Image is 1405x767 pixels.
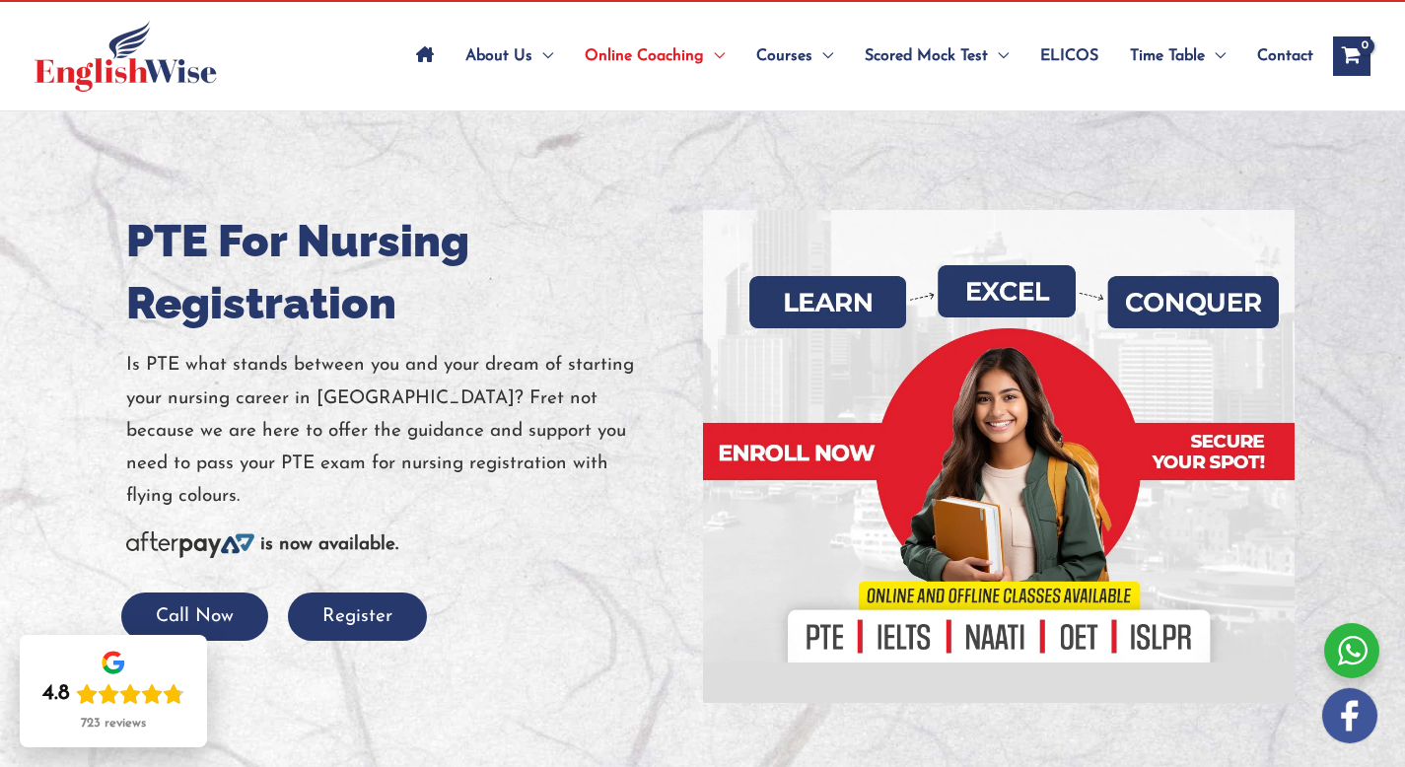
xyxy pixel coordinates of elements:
p: Is PTE what stands between you and your dream of starting your nursing career in [GEOGRAPHIC_DATA... [126,349,688,513]
button: Call Now [121,593,268,641]
div: 4.8 [42,680,70,708]
h1: PTE For Nursing Registration [126,210,688,334]
a: About UsMenu Toggle [450,22,569,91]
img: white-facebook.png [1322,688,1377,743]
b: is now available. [260,535,398,554]
span: About Us [465,22,532,91]
span: Time Table [1130,22,1205,91]
span: Menu Toggle [1205,22,1226,91]
a: Online CoachingMenu Toggle [569,22,740,91]
div: Rating: 4.8 out of 5 [42,680,184,708]
a: Contact [1241,22,1313,91]
span: Menu Toggle [812,22,833,91]
span: Menu Toggle [532,22,553,91]
div: 723 reviews [81,716,146,732]
span: Courses [756,22,812,91]
a: CoursesMenu Toggle [740,22,849,91]
a: Call Now [121,607,268,626]
span: ELICOS [1040,22,1098,91]
img: cropped-ew-logo [35,21,217,92]
span: Menu Toggle [704,22,725,91]
span: Menu Toggle [988,22,1009,91]
span: Scored Mock Test [865,22,988,91]
span: Online Coaching [585,22,704,91]
a: Register [288,607,427,626]
img: Afterpay-Logo [126,531,254,558]
a: View Shopping Cart, empty [1333,36,1370,76]
button: Register [288,593,427,641]
a: Time TableMenu Toggle [1114,22,1241,91]
nav: Site Navigation: Main Menu [400,22,1313,91]
a: Scored Mock TestMenu Toggle [849,22,1024,91]
span: Contact [1257,22,1313,91]
a: ELICOS [1024,22,1114,91]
